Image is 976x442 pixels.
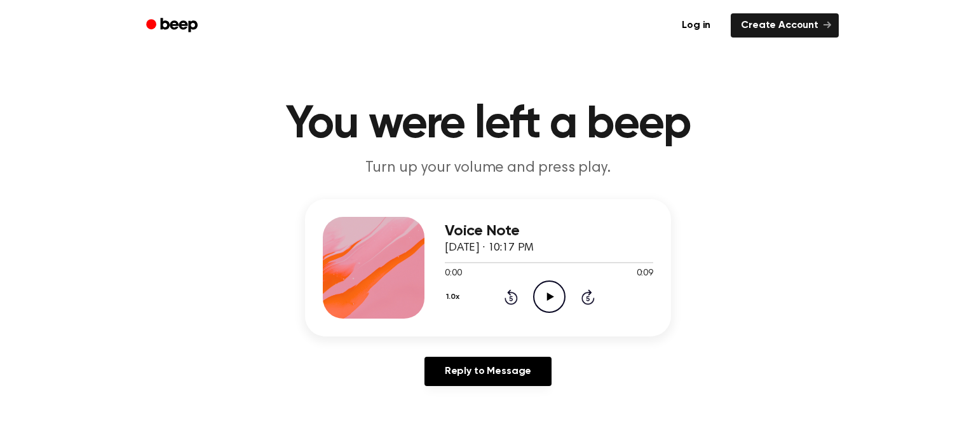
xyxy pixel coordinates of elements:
a: Beep [137,13,209,38]
span: [DATE] · 10:17 PM [445,242,534,254]
button: 1.0x [445,286,464,308]
span: 0:09 [637,267,653,280]
a: Log in [669,11,723,40]
h1: You were left a beep [163,102,813,148]
h3: Voice Note [445,223,653,240]
span: 0:00 [445,267,461,280]
a: Create Account [731,13,839,38]
a: Reply to Message [424,357,552,386]
p: Turn up your volume and press play. [244,158,732,179]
